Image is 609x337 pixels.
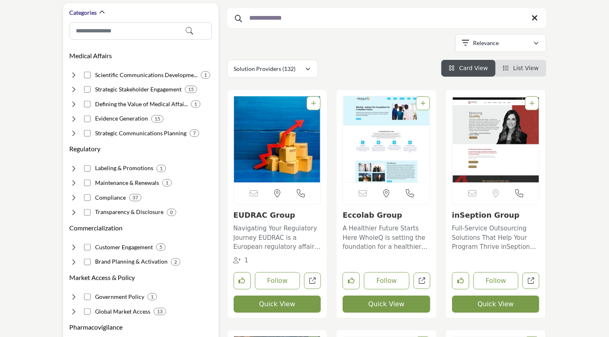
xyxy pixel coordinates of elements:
[159,244,162,250] b: 5
[473,272,519,289] button: Follow
[154,308,166,315] div: 13 Results For Global Market Access
[157,309,163,314] b: 13
[70,144,101,154] button: Regulatory
[70,273,135,282] button: Market Access & Policy
[84,72,91,78] input: Select Scientific Communications Development checkbox
[304,273,321,289] a: Open eudrac-group in new tab
[167,209,176,216] div: 0 Results For Transparency & Disclosure
[234,65,296,73] p: Solution Providers (132)
[234,256,249,265] div: Followers
[70,223,123,233] h3: Commercialization
[84,244,91,250] input: Select Customer Engagement checkbox
[95,293,144,301] h4: Government Policy: Monitoring and influencing drug-related public policy.
[70,322,123,332] button: Pharmacovigilance
[191,100,200,108] div: 1 Results For Defining the Value of Medical Affairs
[95,179,159,187] h4: Maintenance & Renewals: Maintaining marketing authorizations and safety reporting.
[523,273,539,289] a: Open inseption-group in new tab
[170,209,173,215] b: 0
[452,96,539,182] a: Open Listing in new tab
[452,211,540,220] h3: inSeption Group
[414,273,430,289] a: Open eccolab-group in new tab
[188,87,194,92] b: 15
[95,85,182,93] h4: Strategic Stakeholder Engagement: Interacting with key opinion leaders and advocacy partners.
[503,65,539,71] a: View List
[95,194,126,202] h4: Compliance: Local and global regulatory compliance.
[132,195,138,200] b: 37
[193,130,196,136] b: 7
[84,86,91,93] input: Select Strategic Stakeholder Engagement checkbox
[84,308,91,315] input: Select Global Market Access checkbox
[234,224,321,252] p: Navigating Your Regulatory Journey EUDRAC is a European regulatory affairs and pharmacovigilance ...
[364,272,409,289] button: Follow
[84,294,91,300] input: Select Government Policy checkbox
[452,272,469,289] button: Like listing
[255,272,300,289] button: Follow
[441,60,495,77] li: Card View
[84,209,91,216] input: Select Transparency & Disclosure checkbox
[343,96,430,182] img: Eccolab Group
[185,86,197,93] div: 15 Results For Strategic Stakeholder Engagement
[70,22,212,40] input: Search Category
[201,71,210,79] div: 1 Results For Scientific Communications Development
[166,180,168,186] b: 1
[473,39,499,47] p: Relevance
[455,34,546,52] button: Relevance
[459,65,488,71] span: Card View
[70,51,112,61] button: Medical Affairs
[343,296,430,313] button: Quick View
[244,257,248,264] span: 1
[151,115,164,123] div: 15 Results For Evidence Generation
[343,222,430,252] a: A Healthier Future Starts Here WholeQ is setting the foundation for a healthier future by providi...
[95,129,186,137] h4: Strategic Communications Planning: Developing publication plans demonstrating product benefits an...
[155,116,160,122] b: 15
[148,293,157,301] div: 1 Results For Government Policy
[234,211,321,220] h3: EUDRAC Group
[151,294,154,300] b: 1
[234,211,295,219] a: EUDRAC Group
[84,259,91,265] input: Select Brand Planning & Activation checkbox
[452,96,539,182] img: inSeption Group
[95,164,153,172] h4: Labeling & Promotions: Determining safe product use specifications and claims.
[449,65,488,71] a: View Card
[227,60,318,78] button: Solution Providers (132)
[84,165,91,172] input: Select Labeling & Promotions checkbox
[495,60,546,77] li: List View
[95,243,153,251] h4: Customer Engagement: Understanding and optimizing patient experience across channels.
[529,100,534,107] a: Add To List
[95,208,164,216] h4: Transparency & Disclosure: Transparency & Disclosure
[157,165,166,172] div: 1 Results For Labeling & Promotions
[420,100,425,107] a: Add To List
[84,180,91,186] input: Select Maintenance & Renewals checkbox
[84,116,91,122] input: Select Evidence Generation checkbox
[343,224,430,252] p: A Healthier Future Starts Here WholeQ is setting the foundation for a healthier future by providi...
[95,100,188,108] h4: Defining the Value of Medical Affairs
[70,9,97,17] h2: Categories
[204,72,207,78] b: 1
[95,71,198,79] h4: Scientific Communications Development: Creating scientific content showcasing clinical evidence.
[160,166,163,171] b: 1
[95,257,168,266] h4: Brand Planning & Activation: Developing and executing commercial launch strategies.
[234,96,321,182] a: Open Listing in new tab
[84,194,91,201] input: Select Compliance checkbox
[343,211,402,219] a: Eccolab Group
[95,114,148,123] h4: Evidence Generation: Research to support clinical and economic value claims.
[343,96,430,182] a: Open Listing in new tab
[174,259,177,265] b: 2
[452,222,540,252] a: Full-Service Outsourcing Solutions That Help Your Program Thrive inSeption Group offers a full-se...
[190,130,199,137] div: 7 Results For Strategic Communications Planning
[95,307,150,316] h4: Global Market Access: Achieving patient access and reimbursement globally.
[129,194,141,201] div: 37 Results For Compliance
[234,296,321,313] button: Quick View
[234,222,321,252] a: Navigating Your Regulatory Journey EUDRAC is a European regulatory affairs and pharmacovigilance ...
[227,8,546,28] input: Search Keyword
[171,258,180,266] div: 2 Results For Brand Planning & Activation
[343,211,430,220] h3: Eccolab Group
[84,130,91,137] input: Select Strategic Communications Planning checkbox
[194,101,197,107] b: 1
[156,244,166,251] div: 5 Results For Customer Engagement
[234,96,321,182] img: EUDRAC Group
